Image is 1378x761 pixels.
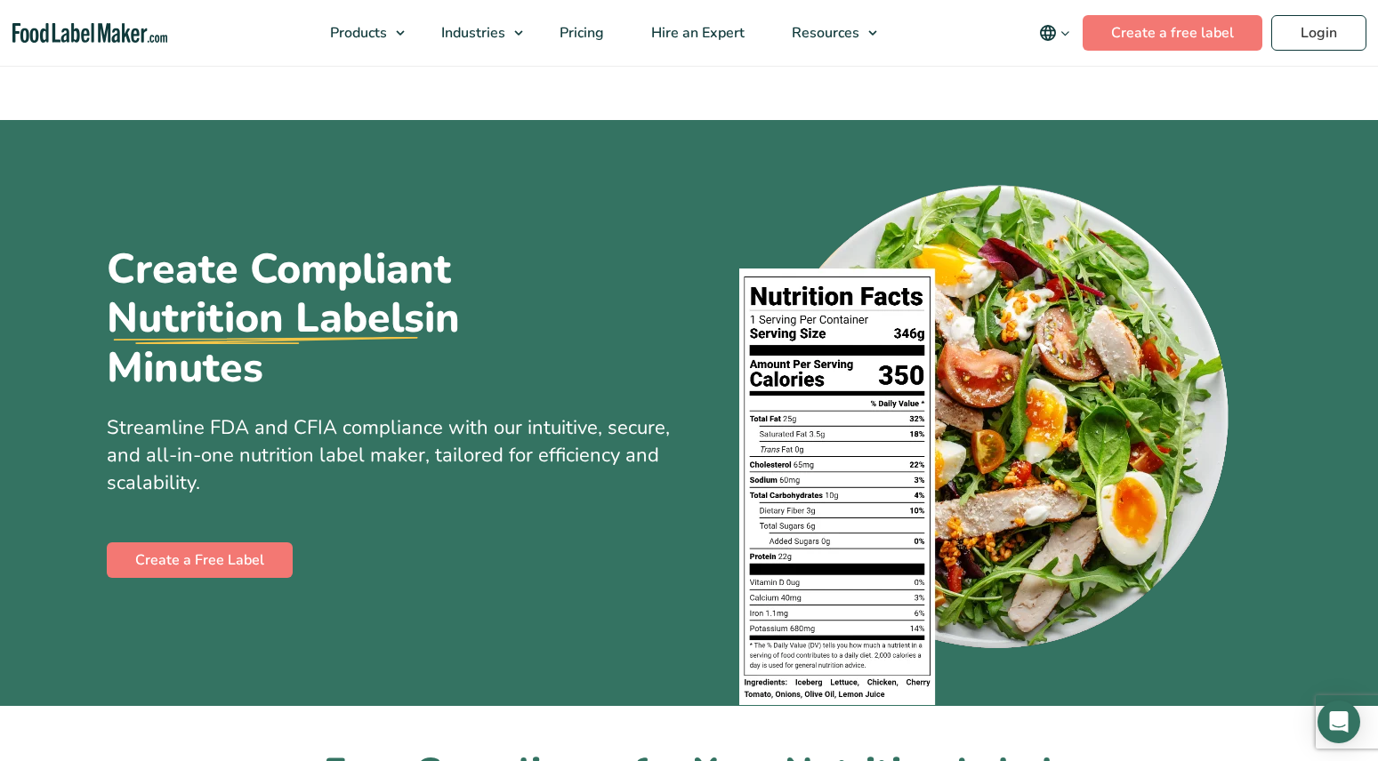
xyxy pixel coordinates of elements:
span: Resources [786,23,861,43]
img: A plate of food with a nutrition facts label on top of it. [739,173,1235,706]
span: Hire an Expert [646,23,746,43]
a: Create a Free Label [107,542,293,578]
h1: Create Compliant in Minutes [107,244,605,393]
span: Streamline FDA and CFIA compliance with our intuitive, secure, and all-in-one nutrition label mak... [107,414,670,496]
span: Industries [436,23,507,43]
span: Products [325,23,389,43]
div: Open Intercom Messenger [1318,701,1360,743]
a: Create a free label [1083,15,1262,51]
u: Nutrition Labels [107,293,424,343]
span: Pricing [554,23,606,43]
a: Login [1271,15,1366,51]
